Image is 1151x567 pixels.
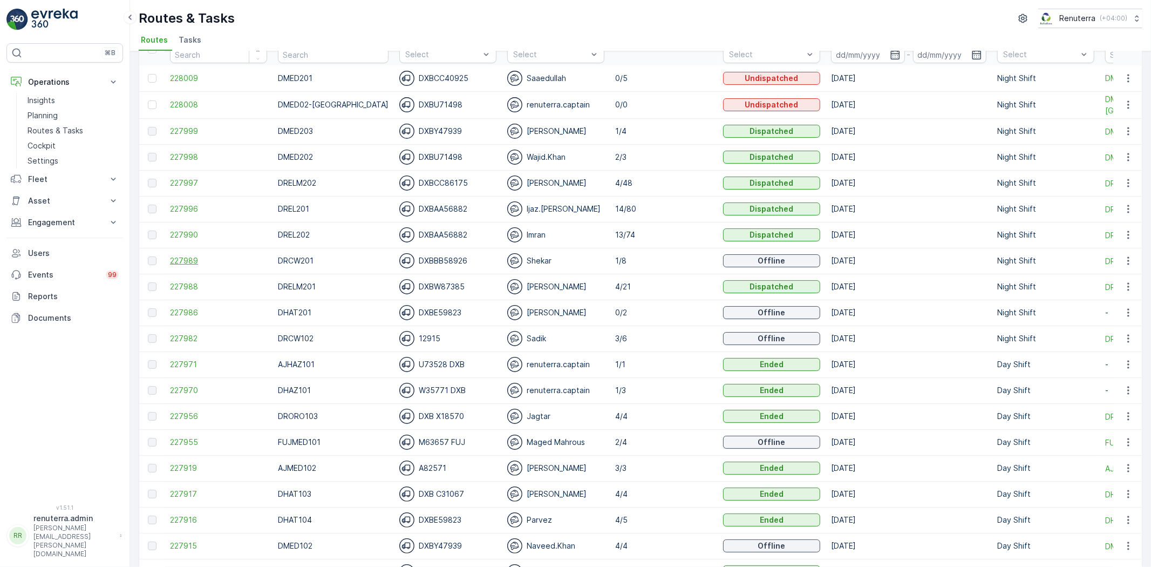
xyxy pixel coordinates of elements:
p: Reports [28,291,119,302]
button: Dispatched [723,228,820,241]
div: Parvez [507,512,604,528]
div: Wajid.Khan [507,150,604,165]
p: Dispatched [750,230,794,240]
p: Asset [28,195,101,206]
button: Dispatched [723,125,820,138]
p: DHAT103 [278,489,389,500]
div: Toggle Row Selected [148,490,156,498]
span: 227990 [170,230,267,240]
a: 227982 [170,333,267,344]
div: Toggle Row Selected [148,438,156,447]
a: 228009 [170,73,267,84]
img: svg%3e [507,305,522,320]
button: Offline [723,254,820,267]
div: U73528 DXB [399,357,496,372]
td: [DATE] [826,352,992,377]
div: W35771 DXB [399,383,496,398]
p: Night Shift [997,307,1094,318]
input: Search [278,46,389,63]
img: svg%3e [399,97,414,112]
p: Day Shift [997,515,1094,525]
img: svg%3e [399,279,414,294]
p: AJMED102 [278,463,389,474]
button: Offline [723,539,820,552]
button: Dispatched [723,177,820,190]
button: Dispatched [723,280,820,293]
input: dd/mm/yyyy [913,46,987,63]
td: [DATE] [826,403,992,429]
p: 4/4 [615,489,712,500]
button: Offline [723,306,820,319]
a: 227916 [170,515,267,525]
div: Toggle Row Selected [148,282,156,291]
img: svg%3e [507,383,522,398]
span: 227988 [170,281,267,292]
span: 227998 [170,152,267,163]
p: Ended [760,359,784,370]
a: Insights [23,93,123,108]
button: Renuterra(+04:00) [1038,9,1142,28]
td: [DATE] [826,91,992,118]
td: [DATE] [826,196,992,222]
img: svg%3e [507,435,522,450]
p: Day Shift [997,541,1094,551]
p: Planning [28,110,58,121]
button: Ended [723,462,820,475]
a: Documents [6,307,123,329]
button: RRrenuterra.admin[PERSON_NAME][EMAIL_ADDRESS][PERSON_NAME][DOMAIN_NAME] [6,513,123,558]
p: ⌘B [105,49,115,57]
p: 99 [108,271,117,279]
p: DRELM202 [278,178,389,188]
p: [PERSON_NAME][EMAIL_ADDRESS][PERSON_NAME][DOMAIN_NAME] [33,524,114,558]
p: 13/74 [615,230,712,240]
p: 3/3 [615,463,712,474]
a: 228008 [170,99,267,110]
a: Users [6,242,123,264]
div: DXBY47939 [399,124,496,139]
img: svg%3e [507,253,522,268]
button: Ended [723,384,820,397]
div: Shekar [507,253,604,268]
div: [PERSON_NAME] [507,461,604,476]
img: svg%3e [507,175,522,191]
div: DXBAA56882 [399,227,496,242]
p: Ended [760,411,784,422]
button: Dispatched [723,202,820,215]
div: Saaedullah [507,71,604,86]
p: Day Shift [997,463,1094,474]
p: Dispatched [750,204,794,214]
button: Ended [723,488,820,501]
button: Asset [6,190,123,212]
p: 0/2 [615,307,712,318]
td: [DATE] [826,248,992,274]
button: Offline [723,436,820,449]
p: Dispatched [750,152,794,163]
p: Day Shift [997,489,1094,500]
div: DXBE59823 [399,512,496,528]
p: 1/8 [615,255,712,266]
div: [PERSON_NAME] [507,305,604,320]
span: 227917 [170,489,267,500]
img: svg%3e [399,357,414,372]
div: Sadik [507,331,604,346]
div: Toggle Row Selected [148,464,156,473]
div: Toggle Row Selected [148,231,156,239]
div: Toggle Row Selected [148,153,156,161]
div: Toggle Row Selected [148,542,156,550]
img: svg%3e [399,175,414,191]
p: DHAT201 [278,307,389,318]
p: Dispatched [750,281,794,292]
div: DXB X18570 [399,409,496,424]
div: DXBY47939 [399,538,496,553]
img: svg%3e [507,71,522,86]
td: [DATE] [826,455,992,481]
a: Cockpit [23,138,123,153]
p: 1/3 [615,385,712,396]
td: [DATE] [826,274,992,300]
img: svg%3e [399,487,414,502]
div: [PERSON_NAME] [507,487,604,502]
p: ( +04:00 ) [1100,14,1127,23]
div: DXBE59823 [399,305,496,320]
p: DMED02-[GEOGRAPHIC_DATA] [278,99,389,110]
